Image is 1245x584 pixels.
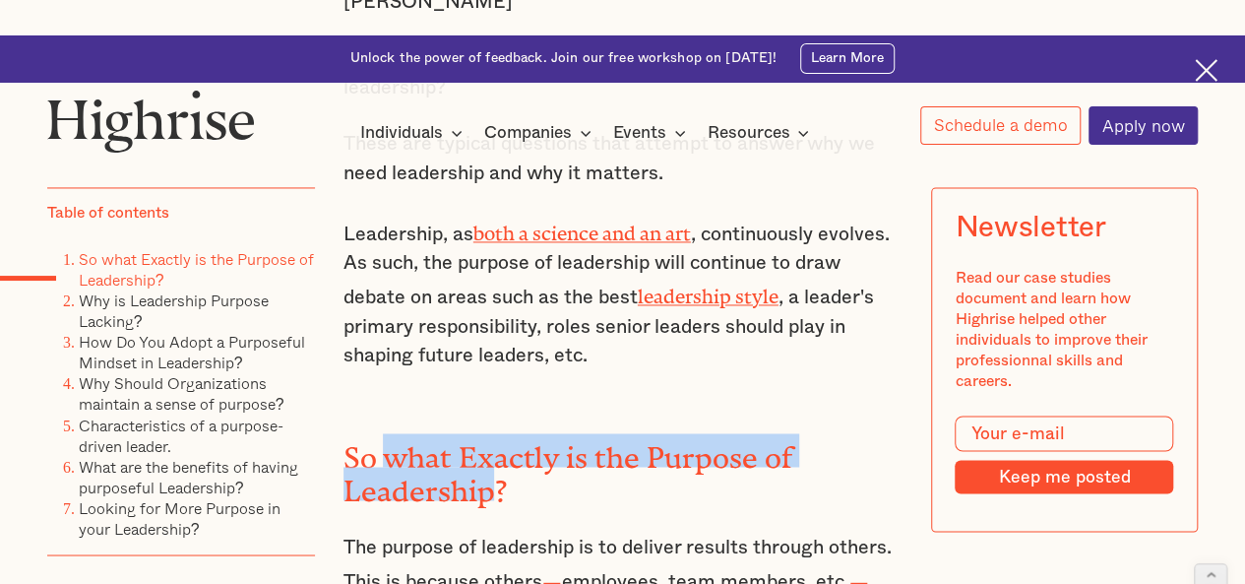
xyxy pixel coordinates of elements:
[849,569,869,581] strong: —
[79,289,269,333] a: Why is Leadership Purpose Lacking?
[800,43,896,74] a: Learn More
[638,286,778,297] a: leadership style
[473,223,691,234] a: both a science and an art
[360,121,468,145] div: Individuals
[707,121,789,145] div: Resources
[47,203,169,224] div: Table of contents
[343,433,903,499] h2: So what Exactly is the Purpose of Leadership?
[955,416,1173,493] form: Modal Form
[707,121,815,145] div: Resources
[79,330,305,374] a: How Do You Adopt a Purposeful Mindset in Leadership?
[79,495,280,540] a: Looking for More Purpose in your Leadership?
[484,121,572,145] div: Companies
[79,413,283,457] a: Characteristics of a purpose-driven leader.
[47,90,255,153] img: Highrise logo
[484,121,597,145] div: Companies
[1089,106,1198,145] a: Apply now
[1195,59,1217,82] img: Cross icon
[613,121,666,145] div: Events
[920,106,1081,145] a: Schedule a demo
[360,121,443,145] div: Individuals
[79,454,298,498] a: What are the benefits of having purposeful Leadership?
[542,569,562,581] strong: —
[955,268,1173,392] div: Read our case studies document and learn how Highrise helped other individuals to improve their p...
[79,371,284,416] a: Why Should Organizations maintain a sense of purpose?
[79,247,314,292] a: So what Exactly is the Purpose of Leadership?
[613,121,692,145] div: Events
[955,460,1173,492] input: Keep me posted
[343,216,903,371] p: Leadership, as , continuously evolves. As such, the purpose of leadership will continue to draw d...
[350,49,778,68] div: Unlock the power of feedback. Join our free workshop on [DATE]!
[955,416,1173,451] input: Your e-mail
[955,211,1105,244] div: Newsletter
